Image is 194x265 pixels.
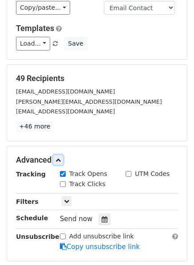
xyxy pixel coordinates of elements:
[150,222,194,265] iframe: Chat Widget
[16,198,39,205] strong: Filters
[16,37,50,51] a: Load...
[16,23,54,33] a: Templates
[16,171,46,178] strong: Tracking
[16,88,115,95] small: [EMAIL_ADDRESS][DOMAIN_NAME]
[16,214,48,222] strong: Schedule
[16,74,178,83] h5: 49 Recipients
[60,243,140,251] a: Copy unsubscribe link
[16,121,53,132] a: +46 more
[16,1,70,15] a: Copy/paste...
[69,232,134,241] label: Add unsubscribe link
[64,37,87,51] button: Save
[69,169,107,179] label: Track Opens
[60,215,93,223] span: Send now
[135,169,170,179] label: UTM Codes
[69,179,106,189] label: Track Clicks
[16,233,59,240] strong: Unsubscribe
[16,108,115,115] small: [EMAIL_ADDRESS][DOMAIN_NAME]
[16,98,162,105] small: [PERSON_NAME][EMAIL_ADDRESS][DOMAIN_NAME]
[16,155,178,165] h5: Advanced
